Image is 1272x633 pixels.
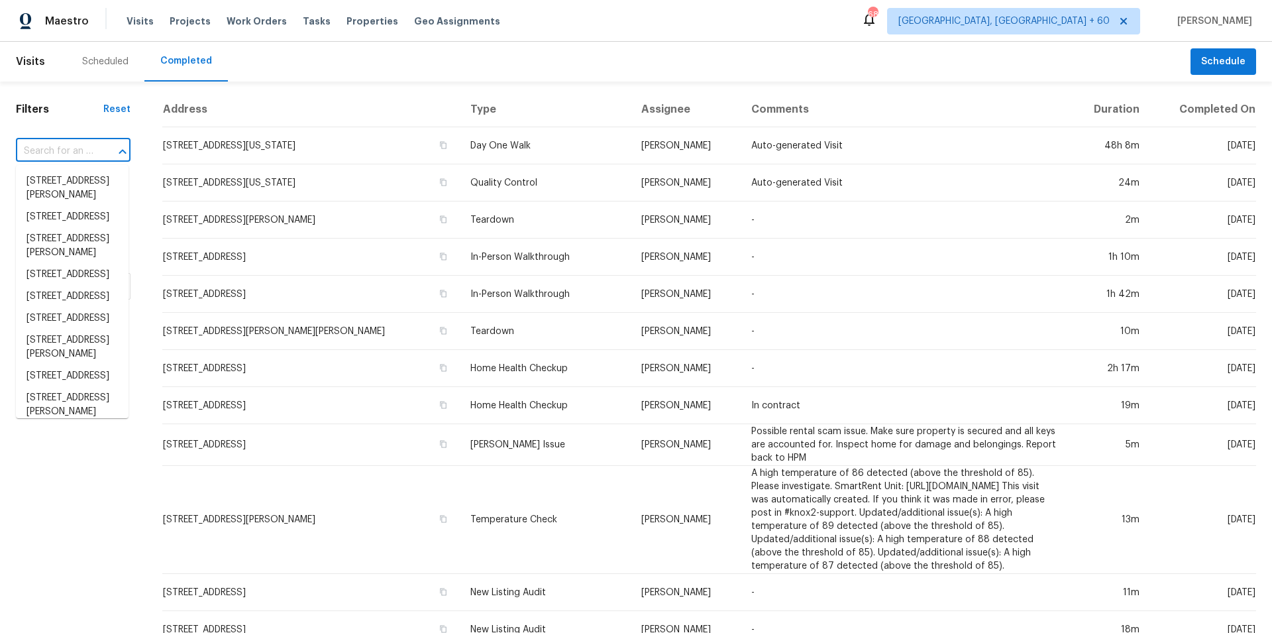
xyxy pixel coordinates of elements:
td: Quality Control [460,164,630,201]
button: Copy Address [437,213,449,225]
td: 5m [1069,424,1150,466]
td: Teardown [460,201,630,239]
td: Possible rental scam issue. Make sure property is secured and all keys are accounted for. Inspect... [741,424,1069,466]
td: 24m [1069,164,1150,201]
th: Completed On [1150,92,1256,127]
td: - [741,201,1069,239]
span: Visits [127,15,154,28]
li: [STREET_ADDRESS] [16,206,129,228]
td: Home Health Checkup [460,387,630,424]
button: Copy Address [437,139,449,151]
td: 48h 8m [1069,127,1150,164]
td: - [741,313,1069,350]
th: Type [460,92,630,127]
td: [PERSON_NAME] Issue [460,424,630,466]
td: [STREET_ADDRESS] [162,350,460,387]
td: - [741,239,1069,276]
td: 13m [1069,466,1150,574]
button: Copy Address [437,513,449,525]
th: Comments [741,92,1069,127]
td: - [741,276,1069,313]
td: [PERSON_NAME] [631,201,741,239]
td: Teardown [460,313,630,350]
td: [PERSON_NAME] [631,164,741,201]
td: 1h 42m [1069,276,1150,313]
button: Copy Address [437,176,449,188]
td: [STREET_ADDRESS] [162,387,460,424]
td: Day One Walk [460,127,630,164]
td: [DATE] [1150,201,1256,239]
button: Copy Address [437,251,449,262]
td: [STREET_ADDRESS][US_STATE] [162,127,460,164]
td: Home Health Checkup [460,350,630,387]
div: Reset [103,103,131,116]
span: Schedule [1201,54,1245,70]
td: [DATE] [1150,350,1256,387]
span: Projects [170,15,211,28]
td: [STREET_ADDRESS][PERSON_NAME][PERSON_NAME] [162,313,460,350]
span: Visits [16,47,45,76]
li: [STREET_ADDRESS][PERSON_NAME] [16,329,129,365]
button: Copy Address [437,288,449,300]
span: Maestro [45,15,89,28]
td: [STREET_ADDRESS] [162,574,460,611]
button: Copy Address [437,362,449,374]
span: Properties [346,15,398,28]
td: - [741,574,1069,611]
td: [DATE] [1150,239,1256,276]
td: 2m [1069,201,1150,239]
td: [DATE] [1150,164,1256,201]
td: [PERSON_NAME] [631,574,741,611]
div: 680 [868,8,877,21]
li: [STREET_ADDRESS] [16,365,129,387]
td: [DATE] [1150,127,1256,164]
th: Duration [1069,92,1150,127]
td: [PERSON_NAME] [631,239,741,276]
li: [STREET_ADDRESS] [16,264,129,286]
td: [STREET_ADDRESS][PERSON_NAME] [162,466,460,574]
span: [GEOGRAPHIC_DATA], [GEOGRAPHIC_DATA] + 60 [898,15,1110,28]
button: Copy Address [437,399,449,411]
td: In contract [741,387,1069,424]
td: [DATE] [1150,574,1256,611]
button: Copy Address [437,325,449,337]
td: [DATE] [1150,424,1256,466]
td: [PERSON_NAME] [631,424,741,466]
td: 19m [1069,387,1150,424]
td: [PERSON_NAME] [631,313,741,350]
td: In-Person Walkthrough [460,239,630,276]
span: Tasks [303,17,331,26]
td: Temperature Check [460,466,630,574]
td: A high temperature of 86 detected (above the threshold of 85). Please investigate. SmartRent Unit... [741,466,1069,574]
td: - [741,350,1069,387]
th: Assignee [631,92,741,127]
button: Copy Address [437,586,449,598]
td: [STREET_ADDRESS][PERSON_NAME] [162,201,460,239]
td: [STREET_ADDRESS] [162,239,460,276]
li: [STREET_ADDRESS] [16,308,129,329]
button: Schedule [1191,48,1256,76]
td: Auto-generated Visit [741,164,1069,201]
span: Geo Assignments [414,15,500,28]
td: Auto-generated Visit [741,127,1069,164]
li: [STREET_ADDRESS][PERSON_NAME] [16,228,129,264]
td: 2h 17m [1069,350,1150,387]
li: [STREET_ADDRESS][PERSON_NAME] [16,170,129,206]
td: New Listing Audit [460,574,630,611]
td: [STREET_ADDRESS] [162,424,460,466]
button: Close [113,143,132,161]
td: In-Person Walkthrough [460,276,630,313]
span: [PERSON_NAME] [1172,15,1252,28]
td: [PERSON_NAME] [631,127,741,164]
td: [STREET_ADDRESS] [162,276,460,313]
td: 11m [1069,574,1150,611]
input: Search for an address... [16,141,93,162]
div: Scheduled [82,55,129,68]
li: [STREET_ADDRESS][PERSON_NAME] [16,387,129,423]
td: [DATE] [1150,276,1256,313]
td: [PERSON_NAME] [631,387,741,424]
td: [PERSON_NAME] [631,276,741,313]
td: [PERSON_NAME] [631,466,741,574]
span: Work Orders [227,15,287,28]
div: Completed [160,54,212,68]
